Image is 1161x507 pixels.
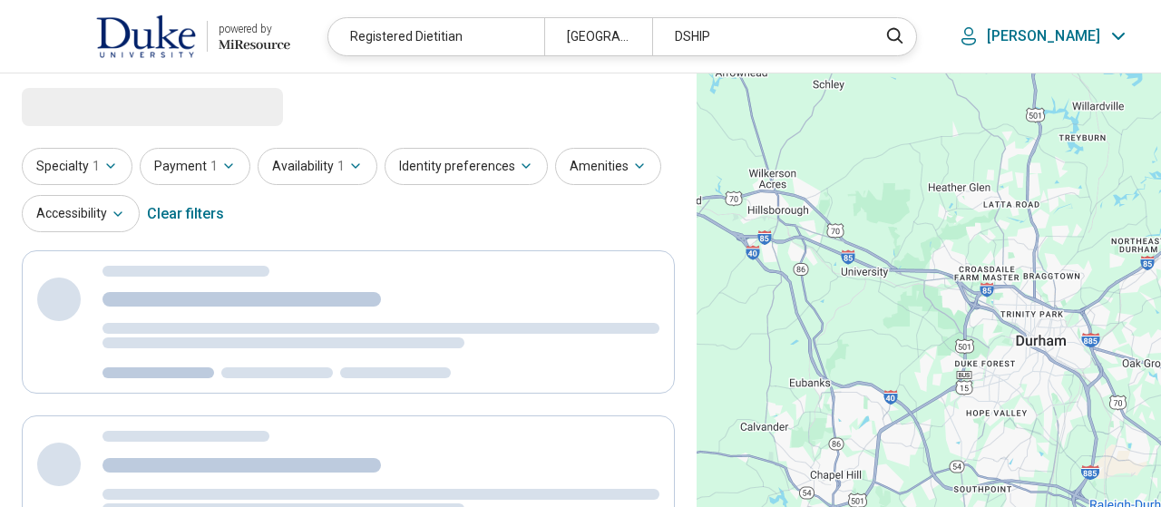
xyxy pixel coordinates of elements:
[987,27,1100,45] p: [PERSON_NAME]
[385,148,548,185] button: Identity preferences
[29,15,290,58] a: Duke Universitypowered by
[258,148,377,185] button: Availability1
[140,148,250,185] button: Payment1
[544,18,652,55] div: [GEOGRAPHIC_DATA]
[22,88,174,124] span: Loading...
[328,18,543,55] div: Registered Dietitian
[652,18,867,55] div: DSHIP
[22,148,132,185] button: Specialty1
[555,148,661,185] button: Amenities
[96,15,196,58] img: Duke University
[219,21,290,37] div: powered by
[93,157,100,176] span: 1
[147,192,224,236] div: Clear filters
[22,195,140,232] button: Accessibility
[337,157,345,176] span: 1
[210,157,218,176] span: 1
